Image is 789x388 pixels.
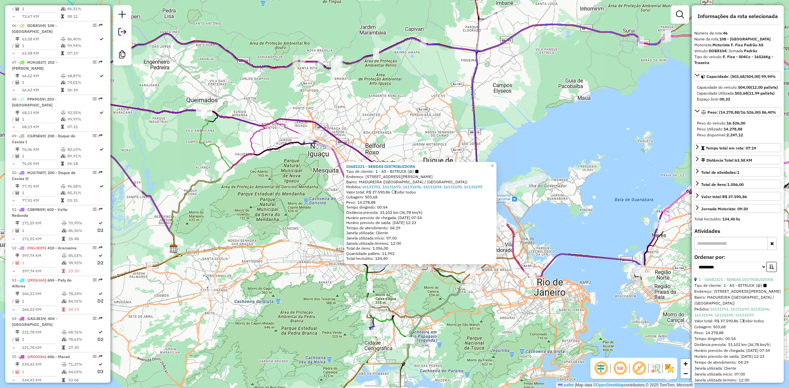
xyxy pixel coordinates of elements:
[93,60,97,64] em: Opções
[97,297,104,305] p: D2
[61,111,66,115] i: % de utilização do peso
[697,96,778,102] div: Espaço livre:
[22,87,60,93] td: 66,62 KM
[99,221,103,225] i: Rota otimizada
[68,268,97,274] td: 33:30
[22,220,61,226] td: 171,55 KM
[22,116,60,123] td: 1
[12,245,77,250] span: 52 -
[61,162,64,166] i: Tempo total em rota
[15,191,19,195] i: Total de Atividades
[93,97,97,101] em: Opções
[93,246,97,250] em: Opções
[12,335,15,344] td: /
[61,51,64,55] i: Tempo total em rota
[62,337,67,341] i: % de utilização da cubagem
[694,294,781,306] div: Bairro: MADUREIRA ([GEOGRAPHIC_DATA] / [GEOGRAPHIC_DATA])
[12,316,57,327] span: | 404 - [GEOGRAPHIC_DATA]
[697,132,778,138] div: Peso disponível:
[68,259,97,267] td: 98,92%
[722,194,747,199] strong: R$ 37.590,86
[346,220,494,225] div: Horário previsto de saída: [DATE] 12:23
[93,171,97,174] em: Opções
[15,254,19,258] i: Distância Total
[694,72,781,80] a: Capacidade: (503,68/504,00) 99,94%
[99,134,103,138] em: Rota exportada
[709,48,726,53] strong: DOB8104
[27,23,45,28] span: DOB8104
[683,359,688,368] span: +
[99,362,103,366] i: Rota otimizada
[67,79,99,86] td: 74,01%
[15,229,19,233] i: Total de Atividades
[93,134,97,138] em: Opções
[346,251,494,256] div: Quantidade pallets: 11,992
[683,369,688,377] span: −
[27,97,44,102] span: FPA9G59
[67,197,99,204] td: 03:31
[27,245,45,250] span: DWL3E89
[12,226,15,235] td: /
[15,337,19,341] i: Total de Atividades
[719,36,771,41] strong: 108 - [GEOGRAPHIC_DATA]
[15,44,19,48] i: Total de Atividades
[99,23,103,27] em: Rota exportada
[346,236,494,241] div: Janela utilizada início: 07:00
[15,362,19,366] i: Distância Total
[22,306,61,313] td: 266,22 KM
[22,329,61,335] td: 221,78 KM
[12,259,15,267] td: /
[694,48,781,54] div: Veículo:
[697,126,778,132] div: Peso Utilizado:
[694,82,781,105] div: Capacidade: (503,68/504,00) 99,94%
[12,160,15,167] td: =
[99,97,103,101] em: Rota exportada
[61,88,64,92] i: Tempo total em rota
[12,306,15,313] td: =
[169,244,178,253] img: AS - Rio de Janeiro
[27,60,45,65] span: MJH3837
[346,179,494,185] div: Bairro: MADUREIRA ([GEOGRAPHIC_DATA] / [GEOGRAPHIC_DATA])
[694,253,781,261] label: Ordenar por:
[766,262,777,272] button: Ordem crescente
[99,330,103,334] i: Rota otimizada
[22,335,61,344] td: 1
[93,278,97,282] em: Opções
[99,316,103,320] em: Rota exportada
[346,256,494,261] div: Total hectolitro: 134,40
[694,348,781,354] div: Horário previsto de chegada: [DATE] 07:54
[681,369,690,378] a: Zoom out
[116,25,129,40] a: Exportar sessão
[12,316,57,327] span: 54 -
[346,200,375,205] span: Peso: 14.278,88
[27,354,45,359] span: QRD0046
[62,299,67,303] i: % de utilização da cubagem
[61,184,66,188] i: % de utilização do peso
[694,324,726,329] span: Cubagem: 503,68
[694,342,781,348] div: Distância prevista: 33,102 km (36,78 km/h)
[15,80,19,84] i: Total de Atividades
[720,97,730,102] strong: 00,32
[12,268,15,274] td: =
[12,297,15,305] td: /
[596,383,624,387] a: OpenStreetMap
[701,182,744,188] div: Total de itens:
[631,360,647,376] span: Exibir rótulo
[346,205,494,210] div: Tempo dirigindo: 00:54
[62,346,65,350] i: Tempo total em rota
[22,183,60,190] td: 77,91 KM
[392,190,416,194] span: Exibir todos
[735,158,752,163] span: 63,58 KM
[346,190,494,195] div: Valor total: R$ 37.590,86
[12,60,57,71] span: 47 -
[722,217,740,221] strong: 134,40 hL
[612,360,628,376] span: Ocultar NR
[12,42,15,49] td: /
[735,91,748,96] strong: 503,68
[748,91,775,96] strong: (11,99 pallets)
[694,30,781,36] div: Número da rota:
[694,228,781,234] h4: Atividades
[62,254,67,258] i: % de utilização do peso
[22,252,61,259] td: 397,74 KM
[22,290,61,297] td: 266,22 KM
